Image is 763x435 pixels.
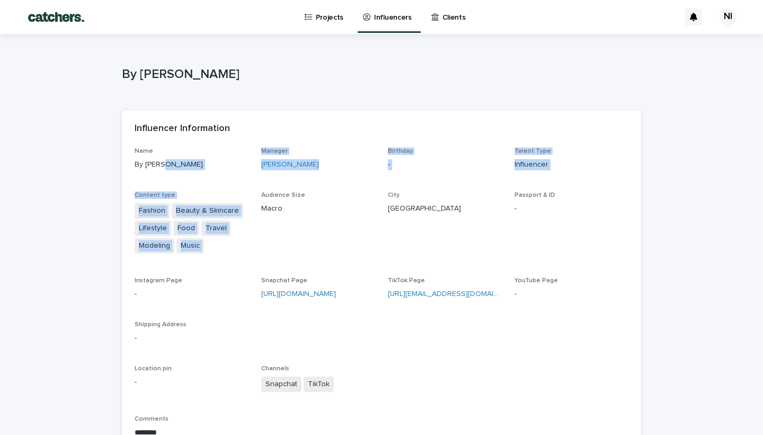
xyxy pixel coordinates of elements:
span: Comments [135,416,168,422]
span: TikTok [304,377,334,392]
span: Talent Type [514,148,551,154]
span: City [388,192,400,198]
span: Shipping Address [135,321,187,328]
span: Passport & ID [514,192,555,198]
span: Birthday [388,148,413,154]
span: Lifestyle [135,221,171,236]
p: By [PERSON_NAME] [122,67,637,82]
p: - [135,333,628,344]
span: Audience Size [261,192,305,198]
p: - [135,377,249,388]
p: - [514,289,628,300]
span: Snapchat Page [261,277,307,284]
span: Modeling [135,238,174,254]
span: Instagram Page [135,277,182,284]
p: Influencer [514,159,628,170]
span: Content type [135,192,175,198]
span: Beauty & Skincare [172,203,243,219]
span: Snapchat [261,377,301,392]
p: - [388,159,502,170]
span: Location pin [135,366,172,372]
span: YouTube Page [514,277,558,284]
p: By [PERSON_NAME] [135,159,249,170]
span: Name [135,148,153,154]
a: [URL][EMAIL_ADDRESS][DOMAIN_NAME][DOMAIN_NAME] [388,290,582,298]
img: BTdGiKtkTjWbRbtFPD8W [21,6,91,28]
p: - [514,203,628,214]
p: - [135,289,249,300]
span: Food [173,221,199,236]
span: Travel [201,221,231,236]
a: [PERSON_NAME] [261,159,319,170]
span: TikTok Page [388,277,425,284]
div: NI [720,8,737,25]
p: Macro [261,203,375,214]
span: Fashion [135,203,170,219]
a: [URL][DOMAIN_NAME] [261,290,336,298]
p: [GEOGRAPHIC_DATA] [388,203,502,214]
span: Channels [261,366,289,372]
span: Music [176,238,204,254]
span: Manager [261,148,288,154]
h2: Influencer Information [135,123,230,135]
